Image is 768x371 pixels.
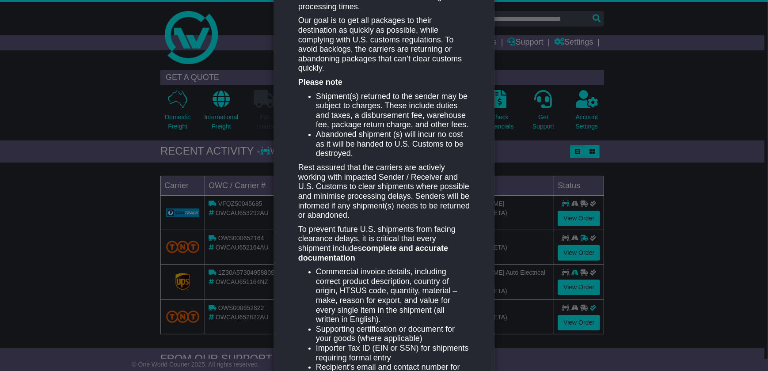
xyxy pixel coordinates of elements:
li: Abandoned shipment (s) will incur no cost as it will be handed to U.S. Customs to be destroyed. [316,130,470,159]
li: Importer Tax ID (EIN or SSN) for shipments requiring formal entry [316,344,470,363]
p: To prevent future U.S. shipments from facing clearance delays, it is critical that every shipment... [298,225,470,263]
strong: Please note [298,78,342,87]
strong: complete and accurate documentation [298,244,448,262]
p: Our goal is to get all packages to their destination as quickly as possible, while complying with... [298,16,470,73]
li: Shipment(s) returned to the sender may be subject to charges. These include duties and taxes, a d... [316,92,470,130]
p: Rest assured that the carriers are actively working with impacted Sender / Receiver and U.S. Cust... [298,163,470,220]
li: Commercial invoice details, including correct product description, country of origin, HTSUS code,... [316,267,470,325]
li: Supporting certification or document for your goods (where applicable) [316,325,470,344]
